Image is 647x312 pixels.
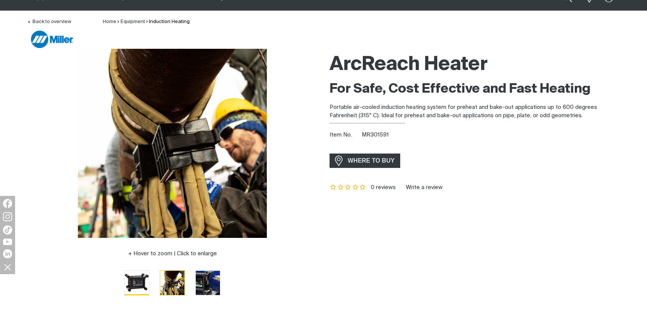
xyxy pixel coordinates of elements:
a: WHERE TO BUY [330,154,400,168]
button: Go to slide 1 [124,270,149,295]
span: 0 reviews [371,185,396,190]
img: Instagram [3,212,12,221]
span: Item No. [330,131,360,140]
button: Hover to zoom | Click to enlarge [124,249,221,258]
span: Rating: {0} [330,185,367,190]
span: WHERE TO BUY [343,155,399,167]
a: Back to overview [27,19,71,24]
span: MR301591 [362,132,389,138]
img: ArcReach Heater [196,271,220,295]
button: Go to slide 3 [195,270,220,295]
p: Portable air-cooled induction heating system for preheat and bake-out applications up to 600 degr... [330,103,620,120]
h2: For Safe, Cost Effective and Fast Heating [330,81,620,98]
nav: Breadcrumb [103,18,190,26]
h1: ArcReach Heater [330,53,620,77]
img: TikTok [3,225,12,234]
img: hide socials [1,261,14,273]
img: LinkedIn [3,249,12,258]
button: Go to slide 2 [160,270,185,295]
a: Home [103,19,116,24]
img: ArcReach Heater [160,271,184,295]
img: YouTube [3,239,12,245]
img: Facebook [3,199,12,208]
a: Write a review [400,184,443,191]
img: Miller [31,31,73,48]
a: Induction Heating [149,19,190,24]
a: Equipment [121,19,145,24]
img: ArcReach Heater [78,49,267,238]
img: ArcReach Heater [125,271,149,295]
